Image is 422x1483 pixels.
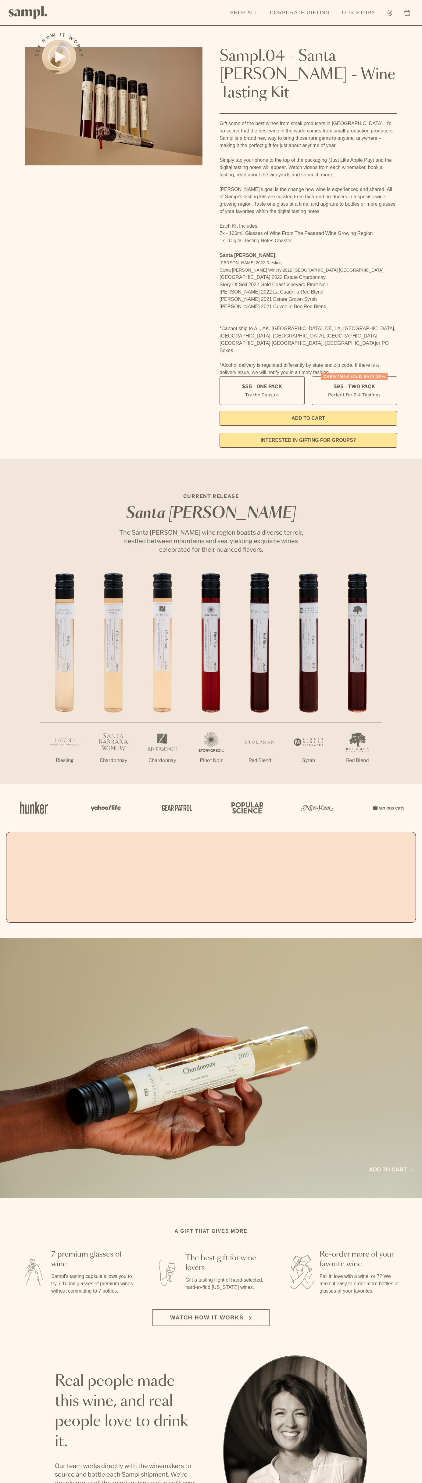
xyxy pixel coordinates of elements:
p: Syrah [284,757,333,764]
p: Pinot Noir [187,757,235,764]
p: Red Blend [333,757,382,764]
button: Add to Cart [220,411,397,426]
img: Artboard_3_0b291449-6e8c-4d07-b2c2-3f3601a19cd1_x450.png [299,795,335,821]
span: [GEOGRAPHIC_DATA], [GEOGRAPHIC_DATA] [272,341,376,346]
a: Our Story [339,6,378,20]
p: Fall in love with a wine, or 7? We make it easy to order more bottles or glasses of your favorites. [320,1273,402,1295]
p: CURRENT RELEASE [113,493,309,500]
li: [PERSON_NAME] 2022 La Cuadrilla Red Blend [220,288,397,296]
h3: 7 premium glasses of wine [51,1250,134,1269]
div: Christmas SALE! Save 20% [321,373,388,380]
small: Try the Capsule [245,391,279,398]
li: 1 / 7 [40,573,89,784]
a: Shop All [227,6,261,20]
h1: Sampl.04 - Santa [PERSON_NAME] - Wine Tasting Kit [220,47,397,102]
img: Sampl logo [9,6,48,19]
a: Add to cart [369,1166,413,1174]
li: [PERSON_NAME] 2021 Cuvee le Bec Red Blend [220,303,397,310]
img: Artboard_1_c8cd28af-0030-4af1-819c-248e302c7f06_x450.png [16,795,52,821]
img: Artboard_6_04f9a106-072f-468a-bdd7-f11783b05722_x450.png [87,795,123,821]
h2: Real people made this wine, and real people love to drink it. [55,1371,199,1452]
small: Perfect For 2-4 Tastings [328,391,381,398]
span: [PERSON_NAME] 2022 Riesling [220,260,282,265]
p: Sampl's tasting capsule allows you to try 7 100ml glasses of premium wines without committing to ... [51,1273,134,1295]
span: Santa [PERSON_NAME] Winery 2022 [GEOGRAPHIC_DATA] [GEOGRAPHIC_DATA] [220,268,383,272]
p: Chardonnay [89,757,138,764]
img: Artboard_4_28b4d326-c26e-48f9-9c80-911f17d6414e_x450.png [228,795,265,821]
p: Chardonnay [138,757,187,764]
button: See how it works [42,40,76,74]
span: $55 - One Pack [242,383,282,390]
a: Corporate Gifting [267,6,333,20]
span: $95 - Two Pack [334,383,375,390]
li: 3 / 7 [138,573,187,784]
li: 2 / 7 [89,573,138,784]
p: Riesling [40,757,89,764]
button: Watch how it works [152,1309,270,1326]
span: , [270,341,272,346]
li: [PERSON_NAME] 2021 Estate Grown Syrah [220,296,397,303]
img: Artboard_7_5b34974b-f019-449e-91fb-745f8d0877ee_x450.png [370,795,406,821]
li: 6 / 7 [284,573,333,784]
div: Gift some of the best wines from small producers in [GEOGRAPHIC_DATA]. It’s no secret that the be... [220,120,397,376]
p: Red Blend [235,757,284,764]
img: Artboard_5_7fdae55a-36fd-43f7-8bfd-f74a06a2878e_x450.png [157,795,194,821]
h3: The best gift for wine lovers [185,1253,268,1273]
strong: Santa [PERSON_NAME]: [220,253,277,258]
p: The Santa [PERSON_NAME] wine region boasts a diverse terroir, nestled between mountains and sea, ... [113,528,309,554]
img: Sampl.04 - Santa Barbara - Wine Tasting Kit [25,47,202,165]
p: Gift a tasting flight of hand-selected, hard-to-find [US_STATE] wines. [185,1276,268,1291]
li: 7 / 7 [333,573,382,784]
li: [GEOGRAPHIC_DATA] 2022 Estate Chardonnay [220,274,397,281]
em: Santa [PERSON_NAME] [126,506,296,521]
h2: A gift that gives more [175,1228,248,1235]
li: 5 / 7 [235,573,284,784]
li: Story Of Soil 2022 Gold Coast Vineyard Pinot Noir [220,281,397,288]
h3: Re-order more of your favorite wine [320,1250,402,1269]
a: interested in gifting for groups? [220,433,397,448]
li: 4 / 7 [187,573,235,784]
